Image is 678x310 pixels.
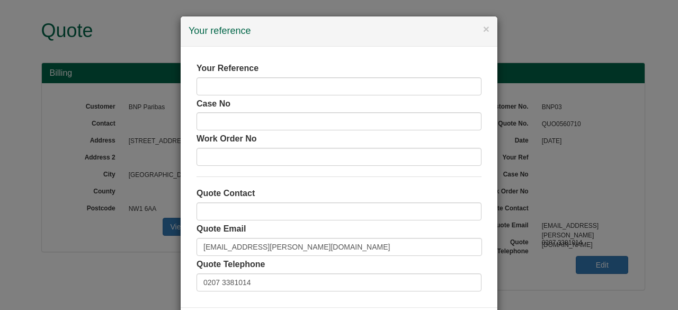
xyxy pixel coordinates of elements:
h4: Your reference [189,24,489,38]
button: × [483,23,489,34]
label: Quote Contact [197,188,255,200]
label: Case No [197,98,230,110]
label: Quote Telephone [197,259,265,271]
label: Quote Email [197,223,246,235]
label: Work Order No [197,133,257,145]
label: Your Reference [197,63,258,75]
